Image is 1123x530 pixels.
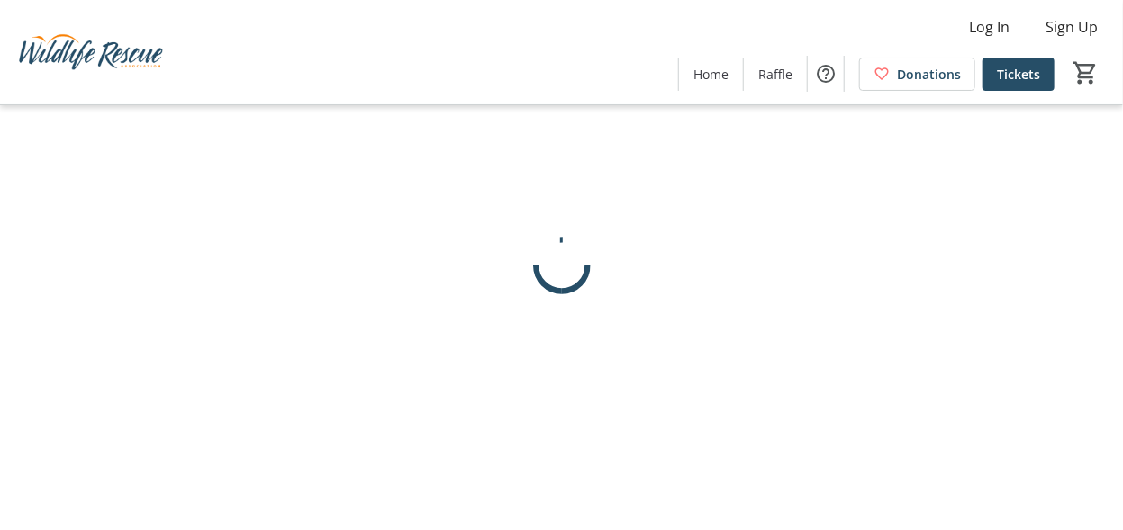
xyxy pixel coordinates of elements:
button: Log In [955,13,1024,41]
img: Wildlife Rescue Association of British Columbia's Logo [11,7,171,97]
span: Raffle [758,65,792,84]
span: Sign Up [1046,16,1098,38]
span: Tickets [997,65,1040,84]
span: Donations [897,65,961,84]
button: Help [808,56,844,92]
a: Donations [859,58,975,91]
span: Log In [969,16,1010,38]
a: Home [679,58,743,91]
span: Home [693,65,729,84]
button: Sign Up [1031,13,1112,41]
a: Tickets [983,58,1055,91]
button: Cart [1069,57,1101,89]
a: Raffle [744,58,807,91]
